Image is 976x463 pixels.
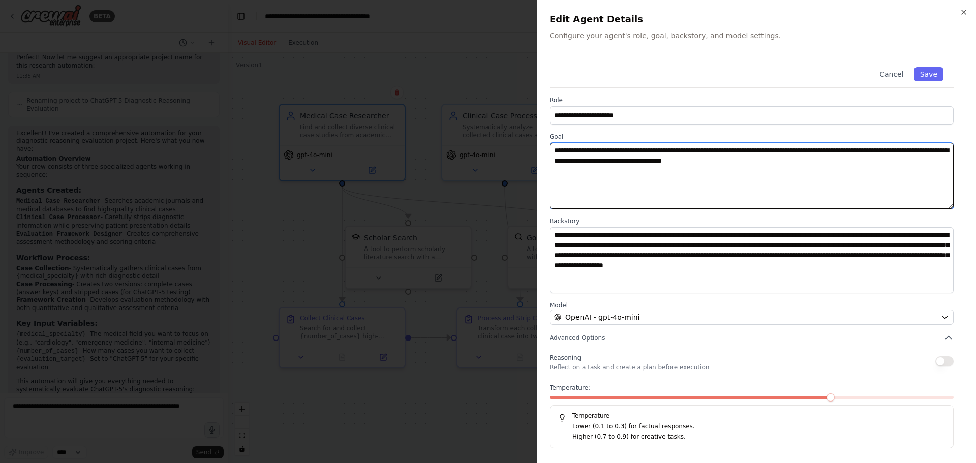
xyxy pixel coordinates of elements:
label: Goal [550,133,954,141]
h5: Temperature [558,412,945,420]
p: Higher (0.7 to 0.9) for creative tasks. [572,432,945,442]
p: Reflect on a task and create a plan before execution [550,363,709,372]
h2: Edit Agent Details [550,12,964,26]
button: Cancel [873,67,909,81]
p: Configure your agent's role, goal, backstory, and model settings. [550,30,964,41]
button: OpenAI - gpt-4o-mini [550,310,954,325]
span: OpenAI - gpt-4o-mini [565,312,639,322]
label: Role [550,96,954,104]
p: Lower (0.1 to 0.3) for factual responses. [572,422,945,432]
button: Advanced Options [550,333,954,343]
span: Reasoning [550,354,581,361]
span: Temperature: [550,384,590,392]
label: Backstory [550,217,954,225]
button: Save [914,67,943,81]
span: Advanced Options [550,334,605,342]
label: Model [550,301,954,310]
